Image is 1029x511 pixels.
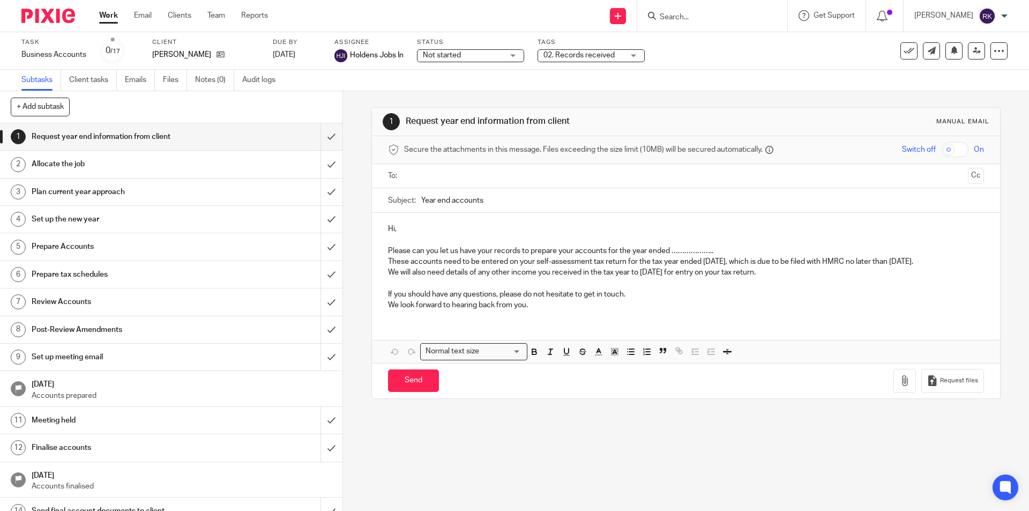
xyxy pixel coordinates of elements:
h1: [DATE] [32,468,332,481]
div: 2 [11,157,26,172]
h1: Set up meeting email [32,349,217,365]
div: 11 [11,413,26,428]
div: Search for option [420,343,527,360]
label: To: [388,171,400,181]
img: svg%3E [334,49,347,62]
label: Due by [273,38,321,47]
button: Request files [921,369,983,393]
a: Files [163,70,187,91]
p: [PERSON_NAME] [152,49,211,60]
span: On [974,144,984,155]
span: Request files [940,376,978,385]
p: These accounts need to be entered on your self-assessment tax return for the tax year ended [DATE... [388,256,983,267]
div: 5 [11,240,26,255]
h1: Plan current year approach [32,184,217,200]
a: Client tasks [69,70,117,91]
a: Clients [168,10,191,21]
a: Work [99,10,118,21]
p: [PERSON_NAME] [914,10,973,21]
a: Audit logs [242,70,284,91]
span: Switch off [902,144,936,155]
img: svg%3E [979,8,996,25]
input: Search [659,13,755,23]
div: Manual email [936,117,989,126]
button: Cc [968,168,984,184]
h1: Prepare Accounts [32,239,217,255]
p: We look forward to hearing back from you. [388,300,983,310]
p: Accounts prepared [32,390,332,401]
p: We will also need details of any other income you received in the tax year to [DATE] for entry on... [388,267,983,278]
input: Search for option [482,346,521,357]
a: Reports [241,10,268,21]
span: 02. Records received [543,51,615,59]
img: Pixie [21,9,75,23]
div: 0 [106,45,120,57]
div: 1 [383,113,400,130]
h1: [DATE] [32,376,332,390]
div: 4 [11,212,26,227]
span: Secure the attachments in this message. Files exceeding the size limit (10MB) will be secured aut... [404,144,763,155]
span: Get Support [814,12,855,19]
a: Emails [125,70,155,91]
a: Subtasks [21,70,61,91]
span: Not started [423,51,461,59]
h1: Prepare tax schedules [32,266,217,283]
div: 12 [11,440,26,455]
label: Client [152,38,259,47]
p: If you should have any questions, please do not hesitate to get in touch. [388,289,983,300]
div: Business Accounts [21,49,86,60]
label: Task [21,38,86,47]
div: 7 [11,294,26,309]
p: Accounts finalised [32,481,332,492]
div: 9 [11,350,26,365]
h1: Meeting held [32,412,217,428]
div: 1 [11,129,26,144]
label: Tags [538,38,645,47]
h1: Review Accounts [32,294,217,310]
label: Subject: [388,195,416,206]
button: + Add subtask [11,98,70,116]
a: Team [207,10,225,21]
h1: Request year end information from client [32,129,217,145]
input: Send [388,369,439,392]
label: Status [417,38,524,47]
label: Assignee [334,38,404,47]
a: Notes (0) [195,70,234,91]
h1: Post-Review Amendments [32,322,217,338]
div: 8 [11,322,26,337]
h1: Allocate the job [32,156,217,172]
h1: Request year end information from client [406,116,709,127]
div: 6 [11,267,26,282]
a: Email [134,10,152,21]
span: Normal text size [423,346,481,357]
span: Holdens Jobs In [350,50,404,61]
h1: Finalise accounts [32,440,217,456]
p: Hi, [388,224,983,234]
h1: Set up the new year [32,211,217,227]
div: 3 [11,184,26,199]
span: [DATE] [273,51,295,58]
small: /17 [110,48,120,54]
p: Please can you let us have your records to prepare your accounts for the year ended ……………….. [388,246,983,256]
